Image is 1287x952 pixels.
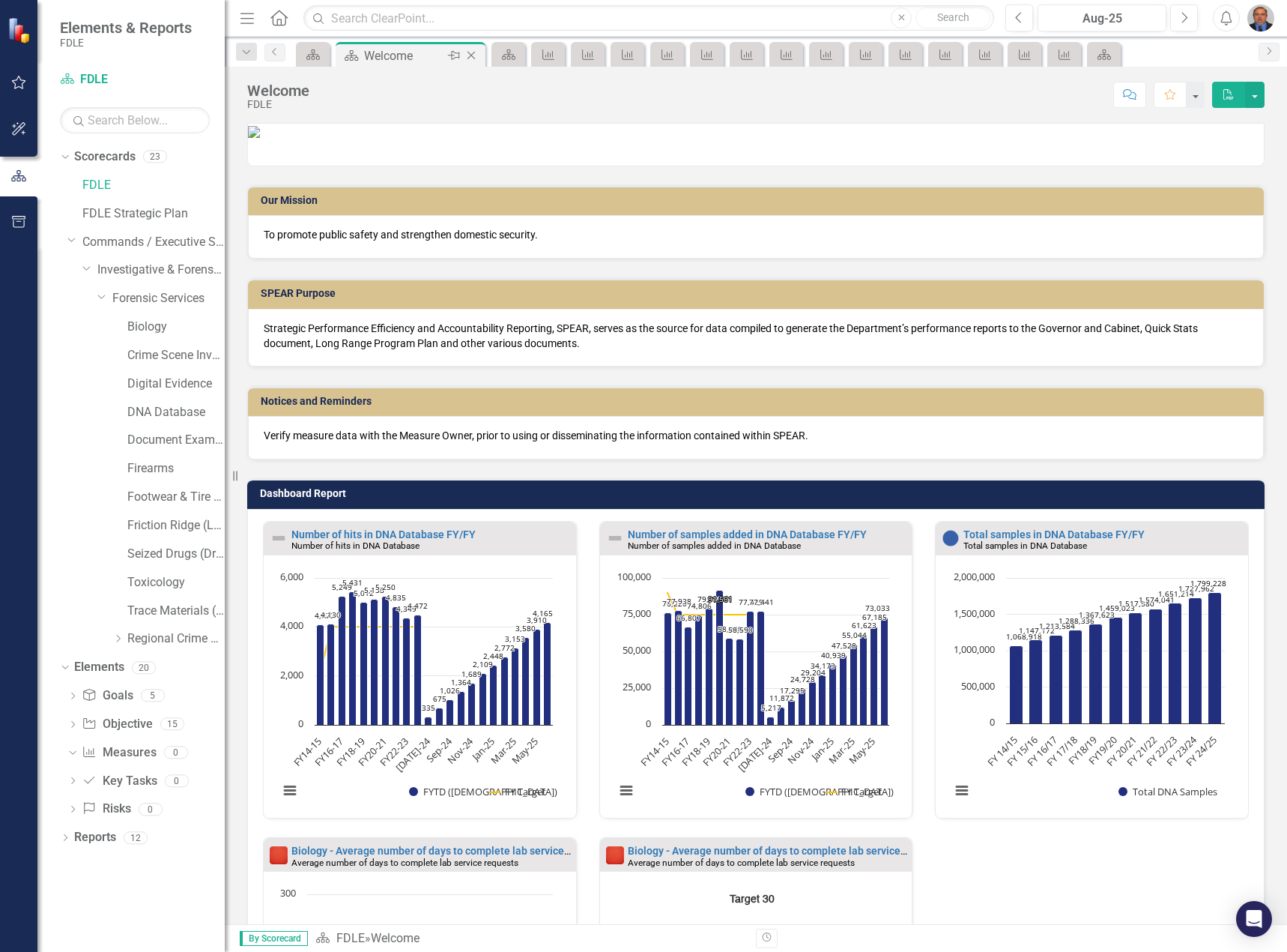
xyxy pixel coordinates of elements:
[339,596,346,725] path: FY16-17, 5,249. FYTD (Sum).
[479,673,487,725] path: Dec-24, 2,109. FYTD (Sum).
[715,590,723,725] path: FY19-20, 91,561. FYTD (Sum).
[490,785,547,798] button: Show FY Target
[954,642,995,656] text: 1,000,000
[332,582,352,592] text: 5,249
[433,693,446,704] text: 675
[291,858,518,868] small: Average number of days to complete lab service requests
[393,734,433,774] text: [DATE]-24
[708,594,733,604] text: 91,561
[951,780,972,801] button: View chart menu, Chart
[662,598,687,609] text: 76,220
[935,521,1249,819] div: Double-Click to Edit
[628,528,867,540] a: Number of samples added in DNA Database FY/FY
[943,570,1241,814] div: Chart. Highcharts interactive chart.
[82,773,157,790] a: Key Tasks
[141,690,165,702] div: 5
[684,627,691,725] path: FY16-17, 66,807. FYTD (Sum).
[261,396,1256,407] h3: Notices and Reminders
[664,612,671,725] path: FY14-15, 76,220. FYTD (Sum).
[143,151,167,163] div: 23
[386,592,406,603] text: 4,835
[1124,733,1160,769] text: FY 21/22
[263,521,577,819] div: Double-Click to Edit
[127,347,225,364] a: Crime Scene Investigation
[764,734,796,765] text: Sep-24
[291,540,420,551] small: Number of hits in DNA Database
[1184,733,1220,769] text: FY 24/25
[382,596,390,725] path: FY20-21, 5,250. FYTD (Sum).
[354,588,374,598] text: 5,012
[728,624,753,635] text: 58,590
[638,735,671,768] text: FY14-15
[451,677,471,687] text: 1,364
[679,735,712,768] text: FY18-19
[862,612,887,622] text: 67,185
[60,107,210,133] input: Search Below...
[943,570,1232,814] svg: Interactive chart
[279,780,300,801] button: View chart menu, Chart
[97,262,225,279] a: Investigative & Forensic Services Command
[954,606,995,620] text: 1,500,000
[360,602,368,725] path: FY18-19, 5,012. FYTD (Sum).
[852,620,876,630] text: 61,623
[270,846,288,864] img: Reviewing for Improvement
[811,660,835,671] text: 34,173
[408,600,428,611] text: 4,472
[505,633,525,644] text: 3,153
[628,858,855,868] small: Average number of days to complete lab service requests
[961,679,995,693] text: 500,000
[164,746,188,759] div: 0
[127,574,225,591] a: Toxicology
[865,603,890,613] text: 73,033
[749,597,774,607] text: 77,441
[82,205,225,223] a: FDLE Strategic Plan
[1079,609,1115,620] text: 1,367,623
[674,610,682,725] path: FY15-16, 77,938. FYTD (Sum).
[260,488,1257,499] h3: Dashboard Report
[355,735,389,768] text: FY20-21
[1118,785,1218,798] button: Show Total DNA Samples
[1247,4,1274,31] img: Chris Hendry
[483,651,503,661] text: 2,448
[1129,612,1142,723] path: FY 20/21, 1,517,580. Total DNA Samples.
[327,624,335,725] path: FY15-16, 4,130. FYTD (Sum).
[735,734,775,774] text: [DATE]-24
[533,629,541,725] path: May-25, 3,910. FYTD (Sum).
[1044,733,1080,769] text: FY 17/18
[127,603,225,620] a: Trace Materials (Trace Evidence)
[798,688,805,725] path: Oct-24, 24,728. FYTD (Sum).
[127,630,225,648] a: Regional Crime Labs
[769,693,794,703] text: 11,872
[1149,609,1163,723] path: FY 21/22, 1,574,041. Total DNA Samples.
[859,634,867,725] path: Apr-25, 61,623. FYTD (Sum).
[757,611,764,725] path: FY23-24, 77,441. FYTD (Sum).
[271,570,560,814] svg: Interactive chart
[739,597,763,607] text: 77,429
[127,432,225,449] a: Document Examination (Questioned Documents)
[522,637,530,725] path: Apr-25, 3,580. FYTD (Sum).
[315,610,335,621] text: 4,072
[736,639,743,725] path: FY21-22, 58,590. FYTD (Sum).
[623,680,651,693] text: 25,000
[963,528,1145,540] a: Total samples in DNA Database FY/FY
[127,404,225,421] a: DNA Database
[60,19,192,37] span: Elements & Reports
[530,923,543,933] text: 212
[317,591,551,725] g: FYTD (Sum), series 1 of 2. Bar series with 22 bars.
[247,82,309,99] div: Welcome
[718,624,742,634] text: 58,898
[518,922,532,933] text: 214
[700,735,733,768] text: FY20-21
[646,717,651,730] text: 0
[832,640,856,651] text: 47,528
[349,591,357,725] path: FY17-18, 5,431. FYTD (Sum).
[393,606,400,725] path: FY21-22, 4,835. FYTD (Sum).
[1069,630,1082,723] path: FY 17/18, 1,288,336. Total DNA Samples.
[1189,597,1202,723] path: FY 23/24, 1,727,962. Total DNA Samples.
[826,785,883,798] button: Show FY Target
[1024,733,1060,769] text: FY 16/17
[160,718,184,731] div: 15
[1099,603,1135,613] text: 1,459,023
[1103,733,1139,769] text: FY 20/21
[248,126,260,138] img: SPEAR_4_with%20FDLE%20New%20Logo_2.jpg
